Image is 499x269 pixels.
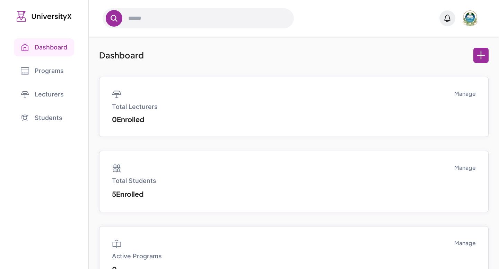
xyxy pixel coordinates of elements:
p: 0 Enrolled [112,114,158,124]
a: Lecturers [14,85,75,103]
p: Total Lecturers [112,102,158,112]
p: 5 Enrolled [112,188,156,200]
a: Manage [454,164,476,172]
a: Students [14,109,75,127]
a: Dashboard [14,38,74,56]
p: Dashboard [99,48,144,63]
a: Manage [454,239,476,247]
p: Total Students [112,176,156,186]
a: Manage [454,90,476,98]
p: Active Programs [112,251,162,261]
a: Programs [14,62,75,80]
img: UniversityX [17,11,72,22]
